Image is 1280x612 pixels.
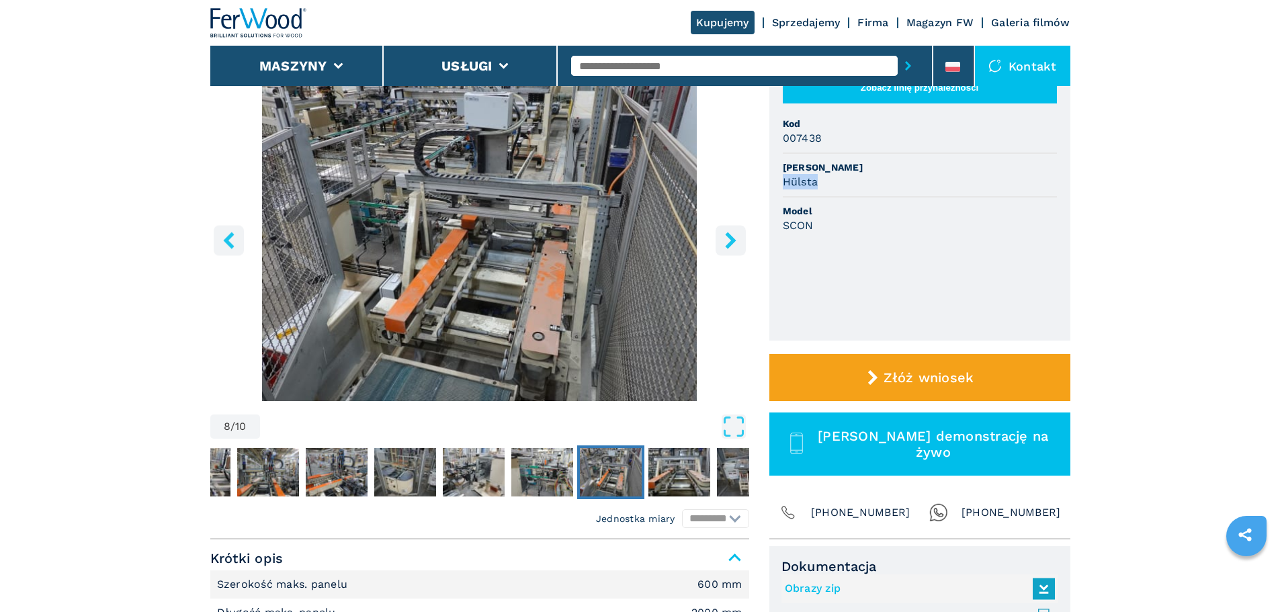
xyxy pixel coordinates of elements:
[443,448,505,496] img: 953b6e7a4a73daf4c8059f9b1cd6545d
[783,204,1057,218] span: Model
[929,503,948,522] img: Whatsapp
[210,8,307,38] img: Ferwood
[596,512,675,525] em: Jednostka miary
[263,414,746,439] button: Open Fullscreen
[697,579,742,590] em: 600 mm
[812,428,1054,460] span: [PERSON_NAME] demonstrację na żywo
[857,16,888,29] a: Firma
[714,445,781,499] button: Go to Slide 10
[210,75,749,401] div: Go to Slide 8
[646,445,713,499] button: Go to Slide 9
[991,16,1070,29] a: Galeria filmów
[648,448,710,496] img: 21a256f879e56a9f4f79355814d2a78a
[372,445,439,499] button: Go to Slide 5
[783,218,814,233] h3: SCON
[783,174,818,189] h3: Hülsta
[97,445,636,499] nav: Thumbnail Navigation
[511,448,573,496] img: 489477058abe32f0fde029e04bc822ed
[717,448,779,496] img: dcfe17b7dcb79e0099386373b6fb3630
[580,448,642,496] img: bf1082bcf273f5c85073ef1487cfd5cb
[577,445,644,499] button: Go to Slide 8
[884,369,974,386] span: Złóż wniosek
[210,546,749,570] span: Krótki opis
[988,59,1002,73] img: Kontakt
[716,225,746,255] button: right-button
[210,75,749,401] img: Kołczarka Automatyczna Hülsta SCON
[691,11,755,34] a: Kupujemy
[224,421,230,432] span: 8
[306,448,368,496] img: 36770e380dab6c43de3240e2f6c53a4f
[811,503,910,522] span: [PHONE_NUMBER]
[234,445,302,499] button: Go to Slide 3
[783,117,1057,130] span: Kod
[441,58,493,74] button: Usługi
[259,58,327,74] button: Maszyny
[769,354,1070,401] button: Złóż wniosek
[1223,552,1270,602] iframe: Chat
[783,161,1057,174] span: [PERSON_NAME]
[975,46,1070,86] div: Kontakt
[235,421,247,432] span: 10
[1228,518,1262,552] a: sharethis
[230,421,235,432] span: /
[772,16,841,29] a: Sprzedajemy
[237,448,299,496] img: d8e42a139b2deaf43e1ad93a53f9875e
[906,16,974,29] a: Magazyn FW
[781,558,1058,574] span: Dokumentacja
[303,445,370,499] button: Go to Slide 4
[769,412,1070,476] button: [PERSON_NAME] demonstrację na żywo
[962,503,1061,522] span: [PHONE_NUMBER]
[783,130,822,146] h3: 007438
[440,445,507,499] button: Go to Slide 6
[374,448,436,496] img: dd21d87db4291b9291acfad1de174539
[898,50,919,81] button: submit-button
[779,503,798,522] img: Phone
[214,225,244,255] button: left-button
[785,578,1048,600] a: Obrazy zip
[783,72,1057,103] button: Zobacz linię przynależności
[217,577,351,592] p: Szerokość maks. panelu
[509,445,576,499] button: Go to Slide 7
